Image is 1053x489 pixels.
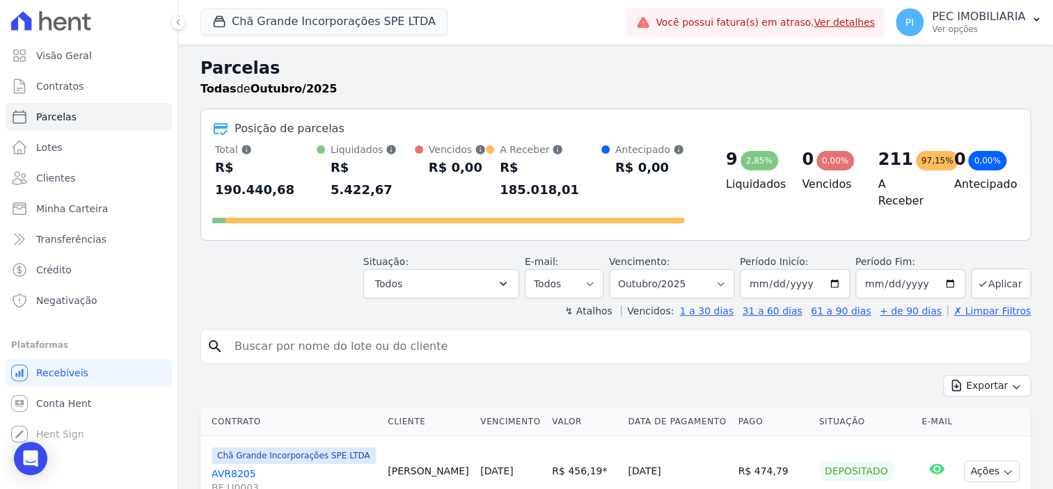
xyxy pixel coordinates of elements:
[880,305,942,316] a: + de 90 dias
[212,447,376,464] span: Chã Grande Incorporações SPE LTDA
[943,375,1031,396] button: Exportar
[656,15,875,30] span: Você possui fatura(s) em atraso.
[6,72,172,100] a: Contratos
[954,176,1008,193] h4: Antecipado
[6,359,172,387] a: Recebíveis
[726,176,779,193] h4: Liquidados
[375,275,402,292] span: Todos
[36,396,91,410] span: Conta Hent
[802,148,814,170] div: 0
[429,143,486,157] div: Vencidos
[971,268,1031,298] button: Aplicar
[6,103,172,131] a: Parcelas
[6,164,172,192] a: Clientes
[382,408,475,436] th: Cliente
[947,305,1031,316] a: ✗ Limpar Filtros
[11,337,166,353] div: Plataformas
[609,256,670,267] label: Vencimento:
[615,157,684,179] div: R$ 0,00
[968,151,1006,170] div: 0,00%
[36,366,88,380] span: Recebíveis
[964,460,1020,482] button: Ações
[622,408,732,436] th: Data de Pagamento
[226,332,1024,360] input: Buscar por nome do lote ou do cliente
[811,305,871,316] a: 61 a 90 dias
[500,143,601,157] div: A Receber
[200,8,448,35] button: Chã Grande Incorporações SPE LTDA
[200,82,237,95] strong: Todas
[916,408,958,436] th: E-mail
[36,141,63,154] span: Lotes
[363,256,409,267] label: Situação:
[36,79,84,93] span: Contratos
[200,408,382,436] th: Contrato
[6,195,172,223] a: Minha Carteira
[878,176,931,209] h4: A Receber
[855,255,965,269] label: Período Fim:
[235,120,345,137] div: Posição de parcelas
[954,148,966,170] div: 0
[742,305,802,316] a: 31 a 60 dias
[36,232,106,246] span: Transferências
[802,176,855,193] h4: Vencidos
[932,24,1025,35] p: Ver opções
[215,143,317,157] div: Total
[6,287,172,314] a: Negativação
[331,157,415,201] div: R$ 5.422,67
[331,143,415,157] div: Liquidados
[905,17,915,27] span: PI
[885,3,1053,42] button: PI PEC IMOBILIARIA Ver opções
[36,294,97,307] span: Negativação
[525,256,559,267] label: E-mail:
[740,256,808,267] label: Período Inicío:
[819,461,894,481] div: Depositado
[429,157,486,179] div: R$ 0,00
[6,390,172,417] a: Conta Hent
[741,151,778,170] div: 2,85%
[200,81,337,97] p: de
[36,171,75,185] span: Clientes
[251,82,338,95] strong: Outubro/2025
[475,408,546,436] th: Vencimento
[816,151,854,170] div: 0,00%
[615,143,684,157] div: Antecipado
[6,225,172,253] a: Transferências
[36,110,77,124] span: Parcelas
[726,148,738,170] div: 9
[36,49,92,63] span: Visão Geral
[732,408,813,436] th: Pago
[878,148,912,170] div: 211
[36,202,108,216] span: Minha Carteira
[814,17,875,28] a: Ver detalhes
[621,305,674,316] label: Vencidos:
[363,269,519,298] button: Todos
[36,263,72,277] span: Crédito
[6,256,172,284] a: Crédito
[215,157,317,201] div: R$ 190.440,68
[480,465,513,476] a: [DATE]
[932,10,1025,24] p: PEC IMOBILIARIA
[546,408,622,436] th: Valor
[207,338,223,355] i: search
[6,42,172,70] a: Visão Geral
[500,157,601,201] div: R$ 185.018,01
[564,305,612,316] label: ↯ Atalhos
[6,134,172,161] a: Lotes
[680,305,734,316] a: 1 a 30 dias
[916,151,959,170] div: 97,15%
[14,442,47,475] div: Open Intercom Messenger
[814,408,917,436] th: Situação
[200,56,1031,81] h2: Parcelas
